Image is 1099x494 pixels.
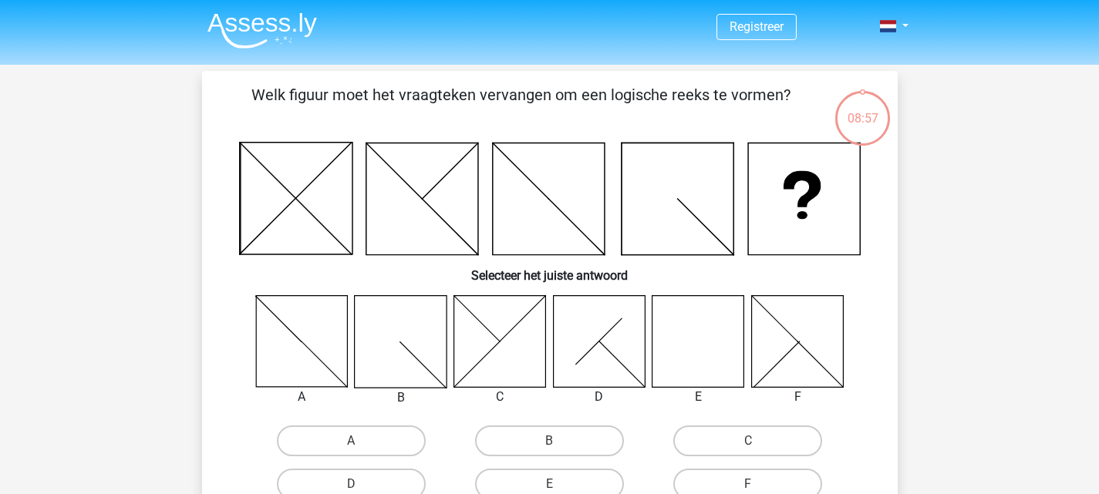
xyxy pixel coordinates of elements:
img: Assessly [207,12,317,49]
label: C [673,425,822,456]
label: A [277,425,426,456]
div: 08:57 [834,89,892,128]
div: E [640,388,757,406]
h6: Selecteer het juiste antwoord [227,256,873,283]
div: B [342,388,459,407]
div: A [244,388,360,406]
a: Registreer [730,19,784,34]
div: F [740,388,856,406]
div: C [442,388,558,406]
p: Welk figuur moet het vraagteken vervangen om een logische reeks te vormen? [227,83,815,129]
div: D [541,388,658,406]
label: B [475,425,624,456]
